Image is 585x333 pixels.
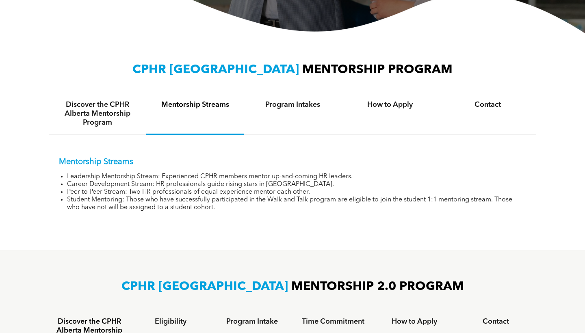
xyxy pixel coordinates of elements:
[59,157,526,167] p: Mentorship Streams
[67,181,526,188] li: Career Development Stream: HR professionals guide rising stars in [GEOGRAPHIC_DATA].
[67,196,526,212] li: Student Mentoring: Those who have successfully participated in the Walk and Talk program are elig...
[251,100,334,109] h4: Program Intakes
[446,100,529,109] h4: Contact
[219,317,285,326] h4: Program Intake
[462,317,529,326] h4: Contact
[67,188,526,196] li: Peer to Peer Stream: Two HR professionals of equal experience mentor each other.
[137,317,204,326] h4: Eligibility
[381,317,448,326] h4: How to Apply
[302,64,453,76] span: MENTORSHIP PROGRAM
[132,64,299,76] span: CPHR [GEOGRAPHIC_DATA]
[300,317,366,326] h4: Time Commitment
[56,100,139,127] h4: Discover the CPHR Alberta Mentorship Program
[121,281,288,293] span: CPHR [GEOGRAPHIC_DATA]
[349,100,431,109] h4: How to Apply
[67,173,526,181] li: Leadership Mentorship Stream: Experienced CPHR members mentor up-and-coming HR leaders.
[154,100,236,109] h4: Mentorship Streams
[291,281,464,293] span: MENTORSHIP 2.0 PROGRAM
